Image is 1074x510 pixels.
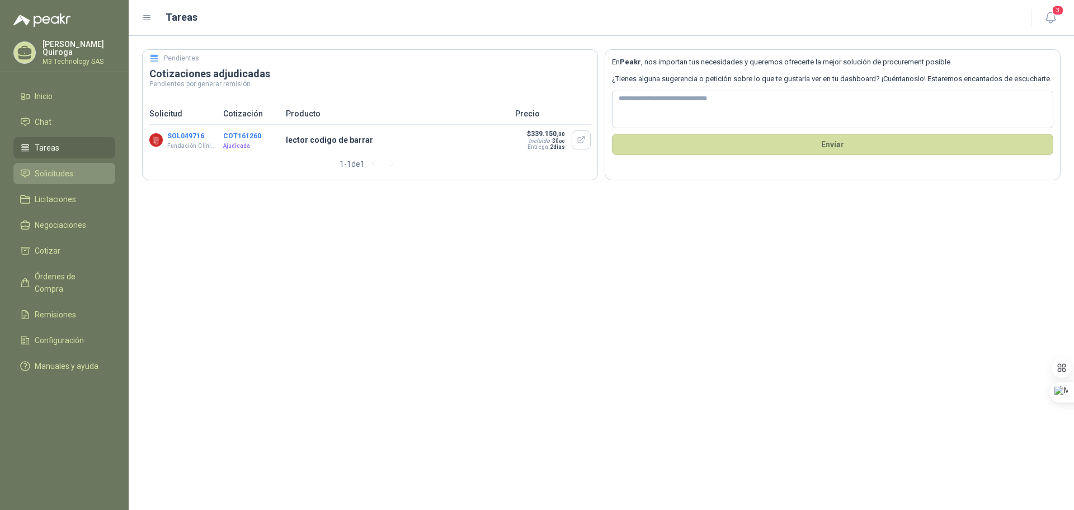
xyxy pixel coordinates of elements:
[612,57,1053,68] p: En , nos importan tus necesidades y queremos ofrecerte la mejor solución de procurement posible.
[149,67,591,81] h3: Cotizaciones adjudicadas
[35,90,53,102] span: Inicio
[552,138,565,144] span: $
[557,131,565,137] span: ,00
[35,167,73,180] span: Solicitudes
[1052,5,1064,16] span: 3
[167,132,204,140] button: SOL049716
[223,132,261,140] button: COT161260
[35,334,84,347] span: Configuración
[555,138,565,144] span: 0
[526,130,565,138] p: $
[43,58,115,65] p: M3 Technology SAS
[35,193,76,205] span: Licitaciones
[286,107,508,120] p: Producto
[13,330,115,351] a: Configuración
[286,134,508,146] p: lector codigo de barrar
[223,107,279,120] p: Cotización
[13,240,115,261] a: Cotizar
[13,304,115,325] a: Remisiones
[149,81,591,87] p: Pendientes por generar remisión
[529,138,550,144] div: Incluido
[612,134,1053,155] button: Envíar
[13,137,115,158] a: Tareas
[559,139,565,144] span: ,00
[223,142,279,151] p: Ajudicada
[612,73,1053,85] p: ¿Tienes alguna sugerencia o petición sobre lo que te gustaría ver en tu dashboard? ¡Cuéntanoslo! ...
[35,360,98,372] span: Manuales y ayuda
[13,13,70,27] img: Logo peakr
[43,40,115,56] p: [PERSON_NAME] Quiroga
[35,245,60,257] span: Cotizar
[167,142,218,151] p: Fundación Clínica Shaio
[531,130,565,138] span: 339.150
[13,355,115,377] a: Manuales y ayuda
[1040,8,1061,28] button: 3
[13,163,115,184] a: Solicitudes
[149,107,216,120] p: Solicitud
[13,189,115,210] a: Licitaciones
[13,86,115,107] a: Inicio
[620,58,641,66] b: Peakr
[13,214,115,236] a: Negociaciones
[164,53,199,64] h5: Pendientes
[13,266,115,300] a: Órdenes de Compra
[35,270,105,295] span: Órdenes de Compra
[526,144,565,150] p: Entrega:
[35,116,51,128] span: Chat
[340,155,401,173] div: 1 - 1 de 1
[550,144,565,150] span: 2 días
[515,107,591,120] p: Precio
[35,308,76,321] span: Remisiones
[13,111,115,133] a: Chat
[35,142,59,154] span: Tareas
[166,10,197,25] h1: Tareas
[149,133,163,147] img: Company Logo
[35,219,86,231] span: Negociaciones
